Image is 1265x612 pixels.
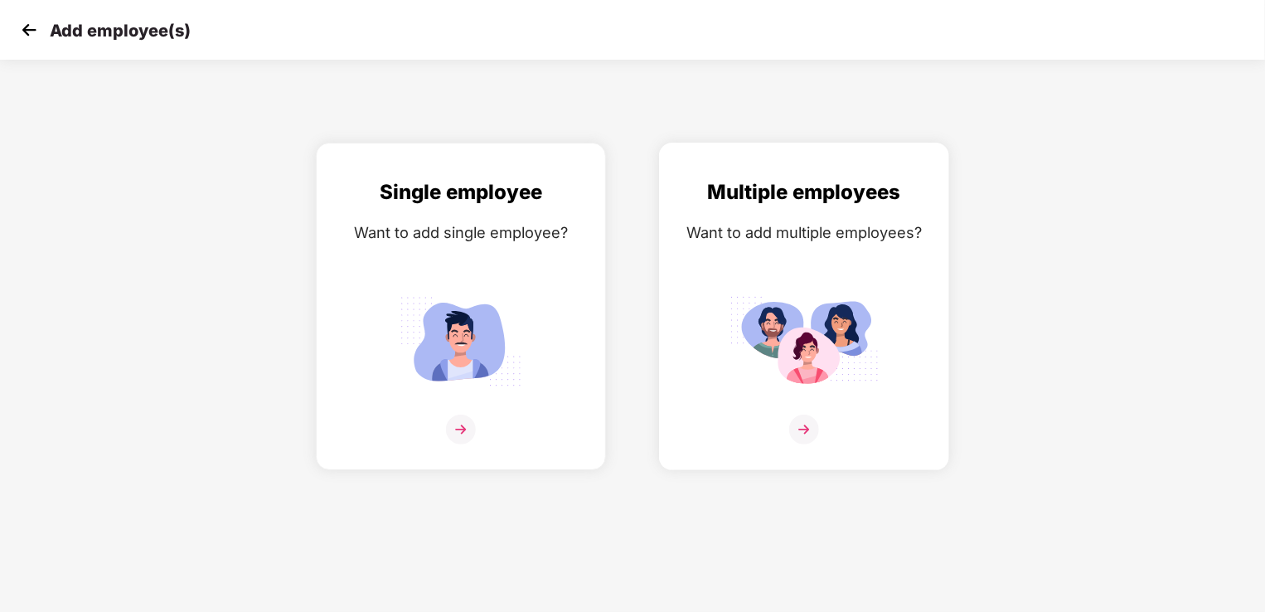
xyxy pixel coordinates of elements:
img: svg+xml;base64,PHN2ZyB4bWxucz0iaHR0cDovL3d3dy53My5vcmcvMjAwMC9zdmciIHdpZHRoPSIzNiIgaGVpZ2h0PSIzNi... [789,415,819,444]
img: svg+xml;base64,PHN2ZyB4bWxucz0iaHR0cDovL3d3dy53My5vcmcvMjAwMC9zdmciIHdpZHRoPSIzMCIgaGVpZ2h0PSIzMC... [17,17,41,42]
div: Multiple employees [676,177,932,208]
img: svg+xml;base64,PHN2ZyB4bWxucz0iaHR0cDovL3d3dy53My5vcmcvMjAwMC9zdmciIHdpZHRoPSIzNiIgaGVpZ2h0PSIzNi... [446,415,476,444]
img: svg+xml;base64,PHN2ZyB4bWxucz0iaHR0cDovL3d3dy53My5vcmcvMjAwMC9zdmciIGlkPSJNdWx0aXBsZV9lbXBsb3llZS... [729,289,879,393]
div: Want to add single employee? [333,221,589,245]
p: Add employee(s) [50,21,191,41]
div: Want to add multiple employees? [676,221,932,245]
img: svg+xml;base64,PHN2ZyB4bWxucz0iaHR0cDovL3d3dy53My5vcmcvMjAwMC9zdmciIGlkPSJTaW5nbGVfZW1wbG95ZWUiIH... [386,289,536,393]
div: Single employee [333,177,589,208]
